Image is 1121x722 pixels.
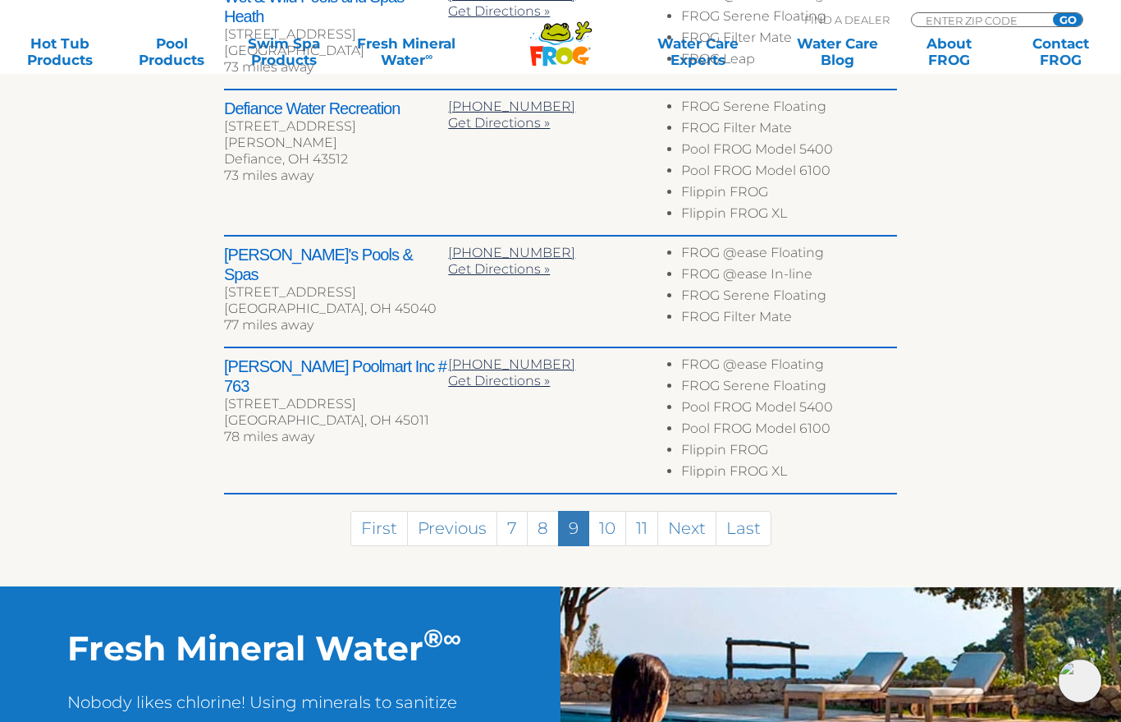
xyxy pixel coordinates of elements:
[681,51,897,72] li: FROG Leap
[224,284,448,301] div: [STREET_ADDRESS]
[1053,13,1082,26] input: GO
[224,99,448,118] h2: Defiance Water Recreation
[224,43,448,59] div: [GEOGRAPHIC_DATA]
[681,378,897,399] li: FROG Serene Floating
[448,3,550,19] a: Get Directions »
[496,511,528,546] a: 7
[448,373,550,389] a: Get Directions »
[1018,35,1105,68] a: ContactFROG
[224,396,448,412] div: [STREET_ADDRESS]
[681,163,897,184] li: Pool FROG Model 6100
[681,356,897,378] li: FROG @ease Floating
[448,261,550,277] a: Get Directions »
[906,35,993,68] a: AboutFROG
[67,628,493,669] h2: Fresh Mineral Water
[224,151,448,168] div: Defiance, OH 43512
[224,118,448,151] div: [STREET_ADDRESS][PERSON_NAME]
[448,245,575,260] a: [PHONE_NUMBER]
[448,115,550,131] a: Get Directions »
[716,511,771,546] a: Last
[681,184,897,205] li: Flippin FROG
[681,30,897,51] li: FROG Filter Mate
[681,421,897,442] li: Pool FROG Model 6100
[224,59,313,75] span: 73 miles away
[16,35,103,68] a: Hot TubProducts
[224,356,448,396] h2: [PERSON_NAME] Poolmart Inc # 763
[681,399,897,421] li: Pool FROG Model 5400
[558,511,589,546] a: 9
[224,245,448,284] h2: [PERSON_NAME]'s Pools & Spas
[681,99,897,120] li: FROG Serene Floating
[224,412,448,429] div: [GEOGRAPHIC_DATA], OH 45011
[588,511,626,546] a: 10
[681,309,897,330] li: FROG Filter Mate
[681,8,897,30] li: FROG Serene Floating
[224,429,314,444] span: 78 miles away
[681,205,897,227] li: Flippin FROG XL
[657,511,716,546] a: Next
[625,511,658,546] a: 11
[224,301,448,317] div: [GEOGRAPHIC_DATA], OH 45040
[423,623,443,654] sup: ®
[448,99,575,114] a: [PHONE_NUMBER]
[407,511,497,546] a: Previous
[224,317,313,333] span: 77 miles away
[224,168,313,183] span: 73 miles away
[681,141,897,163] li: Pool FROG Model 5400
[1059,660,1101,702] img: openIcon
[443,623,461,654] sup: ∞
[350,511,408,546] a: First
[681,245,897,266] li: FROG @ease Floating
[681,442,897,463] li: Flippin FROG
[681,463,897,485] li: Flippin FROG XL
[681,120,897,141] li: FROG Filter Mate
[681,287,897,309] li: FROG Serene Floating
[224,26,448,43] div: [STREET_ADDRESS]
[681,266,897,287] li: FROG @ease In-line
[924,13,1035,27] input: Zip Code Form
[448,356,575,372] a: [PHONE_NUMBER]
[128,35,215,68] a: PoolProducts
[527,511,559,546] a: 8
